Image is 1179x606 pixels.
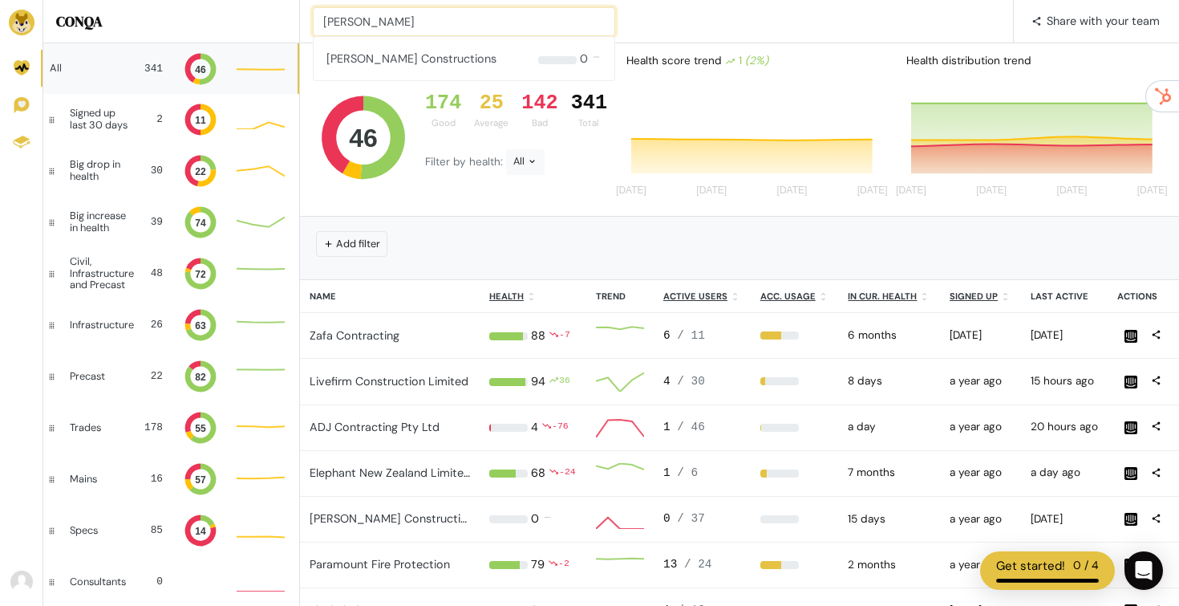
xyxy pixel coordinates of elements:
[725,53,768,69] div: 1
[558,556,569,574] div: -2
[43,402,299,453] a: Trades 178 55
[848,327,930,344] div: 2025-03-23 10:00pm
[9,10,34,35] img: Brand
[310,374,468,388] a: Livefirm Construction Limited
[896,185,926,197] tspan: [DATE]
[425,116,461,130] div: Good
[43,197,299,248] a: Big increase in health 39 74
[313,7,615,36] input: Search for company...
[326,37,496,80] div: [PERSON_NAME] Constructions
[1124,551,1163,590] div: Open Intercom Messenger
[760,561,829,569] div: 54%
[857,185,888,197] tspan: [DATE]
[760,291,816,302] u: Acc. Usage
[43,453,299,505] a: Mains 16 57
[531,419,538,437] div: 4
[531,373,545,391] div: 94
[147,317,163,332] div: 26
[950,327,1011,344] div: 2025-02-11 03:07pm
[43,248,299,299] a: Civil, Infrastructure and Precast 48 72
[521,116,557,130] div: Bad
[137,61,163,76] div: 341
[43,43,299,94] a: All 341 46
[677,329,705,342] span: / 11
[310,466,471,480] a: Elephant New Zealand Limited
[559,327,570,345] div: -7
[506,149,545,175] div: All
[760,377,829,385] div: 13%
[1031,511,1099,527] div: 2025-09-24 01:53pm
[1108,280,1179,313] th: Actions
[521,92,557,116] div: 142
[996,557,1065,575] div: Get started!
[848,291,917,302] u: In cur. health
[425,155,506,169] span: Filter by health:
[313,36,615,81] button: [PERSON_NAME] Constructions 0
[70,371,124,382] div: Precast
[1031,419,1099,435] div: 2025-10-06 01:27pm
[760,424,829,432] div: 2%
[310,511,480,526] a: [PERSON_NAME] Constructions
[580,37,588,80] div: 0
[571,92,607,116] div: 341
[146,214,163,230] div: 39
[137,523,163,538] div: 85
[616,185,646,197] tspan: [DATE]
[139,574,163,589] div: 0
[50,63,124,74] div: All
[614,47,893,75] div: Health score trend
[848,373,930,389] div: 2025-09-28 09:00pm
[1031,465,1099,481] div: 2025-10-06 11:17am
[552,419,569,437] div: -76
[677,466,698,479] span: / 6
[1031,327,1099,344] div: 2025-10-03 01:06pm
[43,351,299,402] a: Precast 22 82
[663,327,741,345] div: 6
[677,421,705,433] span: / 46
[760,515,829,523] div: 0%
[663,373,741,391] div: 4
[300,280,480,313] th: Name
[663,465,741,482] div: 1
[950,419,1011,435] div: 2024-05-15 11:28am
[950,291,998,302] u: Signed up
[760,470,829,478] div: 17%
[137,368,163,384] div: 22
[310,557,450,571] a: Paramount Fire Protection
[147,112,163,127] div: 2
[848,419,930,435] div: 2025-10-05 10:00pm
[559,465,576,482] div: -24
[663,419,741,437] div: 1
[531,556,545,574] div: 79
[144,163,163,178] div: 30
[474,116,508,130] div: Average
[425,92,461,116] div: 174
[677,512,705,525] span: / 37
[760,331,829,340] div: 55%
[316,231,387,256] button: Add filter
[474,92,508,116] div: 25
[745,54,768,67] i: (2%)
[848,511,930,527] div: 2025-09-21 10:00pm
[137,420,163,435] div: 178
[531,327,545,345] div: 88
[663,510,741,528] div: 0
[950,465,1011,481] div: 2024-05-15 11:26am
[70,525,124,536] div: Specs
[43,145,299,197] a: Big drop in health 30 22
[976,185,1007,197] tspan: [DATE]
[559,373,570,391] div: 36
[950,511,1011,527] div: 2024-05-15 11:26am
[137,471,163,486] div: 16
[777,185,808,197] tspan: [DATE]
[1136,185,1167,197] tspan: [DATE]
[70,576,126,588] div: Consultants
[310,420,440,434] a: ADJ Contracting Pty Ltd
[696,185,727,197] tspan: [DATE]
[70,422,124,433] div: Trades
[1073,557,1099,575] div: 0 / 4
[950,557,1011,573] div: 2024-05-15 11:23am
[677,375,705,388] span: / 30
[848,557,930,573] div: 2025-08-10 10:00pm
[848,465,930,481] div: 2025-03-09 10:00pm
